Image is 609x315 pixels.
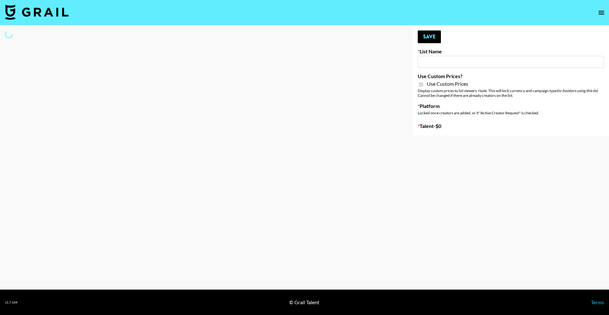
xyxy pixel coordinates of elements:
[418,111,604,115] div: Locked once creators are added, or if "Active Creator Request" is checked.
[418,73,604,79] label: Use Custom Prices?
[418,88,604,98] div: Display custom prices to list viewers. Note: This will lock currency and campaign type . Cannot b...
[289,299,319,305] div: © Grail Talent
[427,81,468,87] span: Use Custom Prices
[418,103,604,109] label: Platform
[418,30,441,43] button: Save
[557,88,598,93] em: for bookers using this list
[418,123,604,129] label: Talent - $ 0
[595,6,608,19] button: open drawer
[591,299,604,305] a: Terms
[5,300,17,305] div: v 1.7.104
[418,48,604,55] label: List Name
[5,4,69,20] img: Grail Talent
